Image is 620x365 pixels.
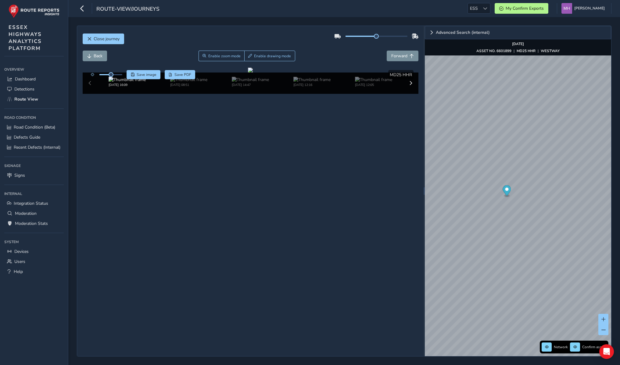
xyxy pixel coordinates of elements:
span: Advanced Search (internal) [436,30,490,35]
span: ESS [468,3,480,13]
img: Thumbnail frame [232,77,269,83]
button: Back [83,51,107,61]
div: Open Intercom Messenger [599,344,614,359]
span: Defects Guide [14,134,40,140]
img: Thumbnail frame [355,77,392,83]
a: Recent Defects (Internal) [4,142,64,152]
span: Help [14,269,23,275]
div: [DATE] 12:16 [293,83,331,87]
a: Users [4,257,64,267]
span: route-view/journeys [96,5,159,14]
span: Save image [137,72,156,77]
span: MD25 HHR [390,72,412,78]
span: My Confirm Exports [506,5,544,11]
button: Forward [387,51,418,61]
span: Recent Defects (Internal) [14,144,60,150]
img: Thumbnail frame [170,77,207,83]
span: Moderation [15,211,37,216]
img: Thumbnail frame [293,77,331,83]
span: Road Condition (Beta) [14,124,55,130]
span: Detections [14,86,34,92]
img: Thumbnail frame [109,77,146,83]
div: [DATE] 12:05 [355,83,392,87]
span: Back [94,53,102,59]
span: Confirm assets [582,345,607,349]
span: Save PDF [174,72,191,77]
div: Internal [4,189,64,198]
div: System [4,237,64,246]
div: [DATE] 08:51 [170,83,207,87]
div: Overview [4,65,64,74]
div: Signage [4,161,64,170]
div: Road Condition [4,113,64,122]
a: Defects Guide [4,132,64,142]
button: [PERSON_NAME] [561,3,607,14]
img: diamond-layout [561,3,572,14]
strong: ASSET NO. 6601899 [476,48,511,53]
button: PDF [165,70,195,79]
button: Zoom [199,51,245,61]
div: [DATE] 16:09 [109,83,146,87]
span: Route View [14,96,38,102]
a: Moderation [4,208,64,218]
a: Route View [4,94,64,104]
button: Draw [244,51,295,61]
a: Devices [4,246,64,257]
button: Close journey [83,34,124,44]
span: Users [14,259,25,264]
div: | | [476,48,560,53]
span: [PERSON_NAME] [574,3,605,14]
strong: MD25 HHR [517,48,536,53]
a: Detections [4,84,64,94]
strong: WESTWAY [541,48,560,53]
div: [DATE] 14:47 [232,83,269,87]
span: Close journey [94,36,120,42]
a: Help [4,267,64,277]
span: Integration Status [14,200,48,206]
span: ESSEX HIGHWAYS ANALYTICS PLATFORM [9,24,42,52]
img: rr logo [9,4,59,18]
span: Forward [391,53,407,59]
a: Road Condition (Beta) [4,122,64,132]
strong: [DATE] [512,41,524,46]
span: Signs [14,172,25,178]
span: Enable drawing mode [254,54,291,58]
button: My Confirm Exports [495,3,548,14]
span: Enable zoom mode [208,54,241,58]
span: Devices [14,249,29,254]
a: Signs [4,170,64,180]
a: Integration Status [4,198,64,208]
span: Network [554,345,568,349]
a: Moderation Stats [4,218,64,229]
button: Save [127,70,160,79]
span: Moderation Stats [15,221,48,226]
div: Map marker [503,185,511,198]
a: Dashboard [4,74,64,84]
span: Dashboard [15,76,36,82]
a: Expand [425,26,611,39]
